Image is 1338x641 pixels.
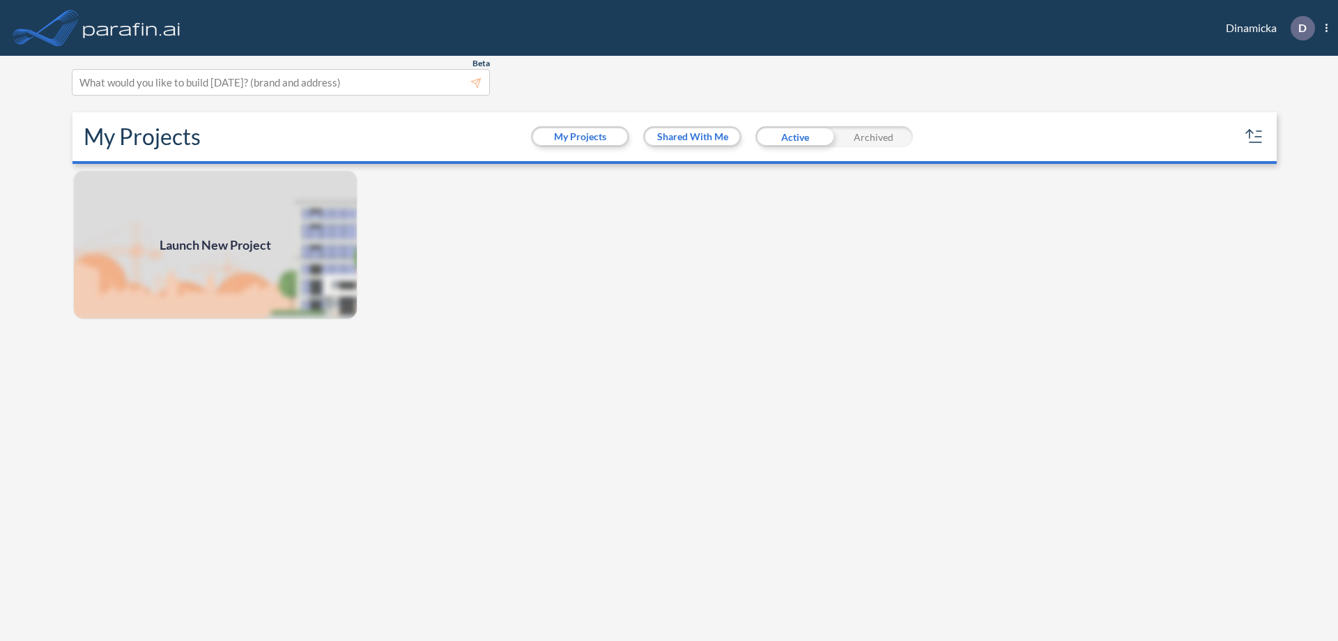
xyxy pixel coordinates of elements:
[160,236,271,255] span: Launch New Project
[1243,126,1266,148] button: sort
[1205,16,1328,40] div: Dinamicka
[84,123,201,150] h2: My Projects
[645,128,739,145] button: Shared With Me
[72,169,358,320] img: add
[72,169,358,320] a: Launch New Project
[80,14,183,42] img: logo
[1298,22,1307,34] p: D
[533,128,627,145] button: My Projects
[755,126,834,147] div: Active
[472,58,490,69] span: Beta
[834,126,913,147] div: Archived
